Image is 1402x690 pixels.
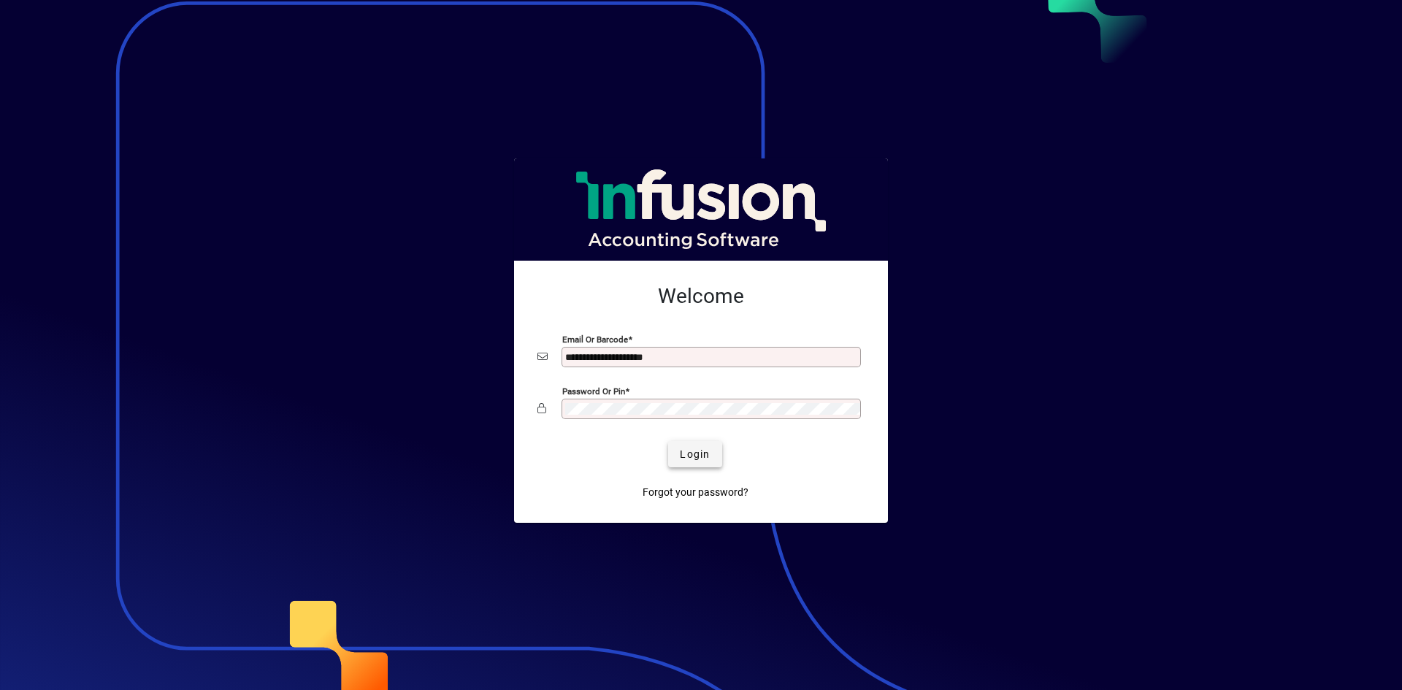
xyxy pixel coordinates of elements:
a: Forgot your password? [637,479,754,505]
span: Forgot your password? [643,485,748,500]
span: Login [680,447,710,462]
h2: Welcome [537,284,865,309]
mat-label: Password or Pin [562,386,625,396]
button: Login [668,441,721,467]
mat-label: Email or Barcode [562,334,628,345]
